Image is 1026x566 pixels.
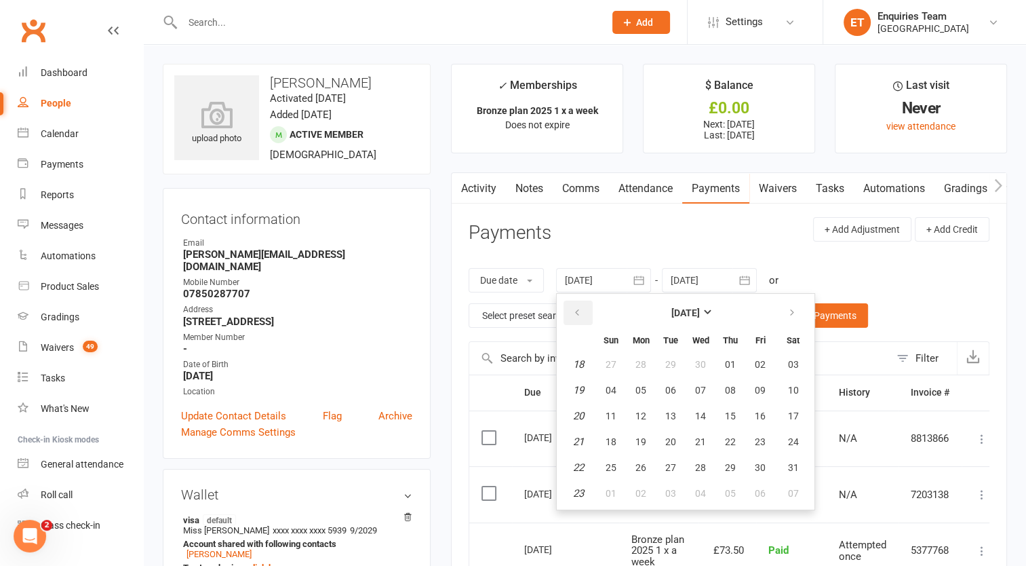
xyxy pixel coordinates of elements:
span: 24 [788,436,799,447]
span: 26 [635,462,646,473]
button: 01 [597,481,625,506]
span: 30 [755,462,766,473]
span: 05 [635,385,646,396]
div: Mobile Number [183,276,412,289]
button: 16 [746,404,774,428]
div: Last visit [892,77,949,101]
div: Class check-in [41,520,100,531]
th: Invoice # [899,375,962,410]
input: Search... [178,13,595,32]
button: 02 [746,352,774,377]
div: [GEOGRAPHIC_DATA] [877,22,969,35]
a: People [18,88,143,119]
em: 18 [573,358,584,371]
span: 05 [725,488,736,499]
button: 05 [627,378,655,402]
span: xxxx xxxx xxxx 5939 [273,525,347,535]
em: 21 [573,436,584,448]
div: or [769,272,778,288]
a: Clubworx [16,14,50,48]
span: 02 [635,488,646,499]
button: 02 [627,481,655,506]
button: 30 [686,352,715,377]
span: 19 [635,436,646,447]
span: 27 [606,359,616,370]
button: 27 [597,352,625,377]
a: Tasks [806,173,854,204]
span: 01 [725,359,736,370]
div: Product Sales [41,281,99,292]
a: Waivers [749,173,806,204]
button: 09 [746,378,774,402]
a: Calendar [18,119,143,149]
span: [DEMOGRAPHIC_DATA] [270,149,376,161]
div: Messages [41,220,83,231]
span: 18 [606,436,616,447]
em: 19 [573,384,584,396]
span: 03 [665,488,676,499]
button: 21 [686,430,715,454]
td: 8813866 [899,411,962,467]
span: N/A [839,489,857,501]
button: 29 [716,455,745,480]
a: General attendance kiosk mode [18,449,143,480]
em: 20 [573,410,584,422]
span: 04 [606,385,616,396]
span: 22 [725,436,736,447]
h3: Wallet [181,487,412,502]
a: Payments [682,173,749,204]
div: Automations [41,250,96,261]
time: Activated [DATE] [270,92,346,105]
button: 07 [776,481,810,506]
strong: - [183,343,412,355]
span: 25 [606,462,616,473]
button: 04 [686,481,715,506]
div: $ Balance [705,77,753,101]
span: 04 [695,488,706,499]
button: 23 [746,430,774,454]
input: Search by invoice number [469,342,890,375]
small: Saturday [787,335,800,345]
small: Friday [755,335,766,345]
div: [DATE] [524,539,587,560]
span: default [203,514,236,525]
button: 08 [716,378,745,402]
span: Attempted once [839,539,886,563]
div: Dashboard [41,67,87,78]
span: Active member [290,129,363,140]
span: 29 [725,462,736,473]
button: 28 [627,352,655,377]
small: Monday [633,335,650,345]
div: [DATE] [524,483,587,504]
button: 24 [776,430,810,454]
span: 17 [788,411,799,421]
span: Settings [726,7,763,37]
span: 29 [665,359,676,370]
th: History [827,375,899,410]
button: 19 [627,430,655,454]
strong: [DATE] [183,370,412,382]
button: + Add Adjustment [813,217,911,242]
a: Messages [18,210,143,241]
button: 01 [716,352,745,377]
span: 30 [695,359,706,370]
a: What's New [18,394,143,424]
h3: Payments [469,223,551,244]
button: 22 [716,430,745,454]
div: People [41,98,71,109]
a: Update Contact Details [181,408,286,424]
a: Manage Comms Settings [181,424,296,440]
a: Reports [18,180,143,210]
strong: visa [183,514,406,525]
div: Address [183,303,412,316]
button: 27 [656,455,685,480]
span: 07 [788,488,799,499]
div: upload photo [174,101,259,146]
button: 05 [716,481,745,506]
a: Comms [553,173,609,204]
button: 26 [627,455,655,480]
div: Enquiries Team [877,10,969,22]
button: Due date [469,268,544,293]
a: Family Payments [772,303,868,328]
a: Activity [452,173,506,204]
